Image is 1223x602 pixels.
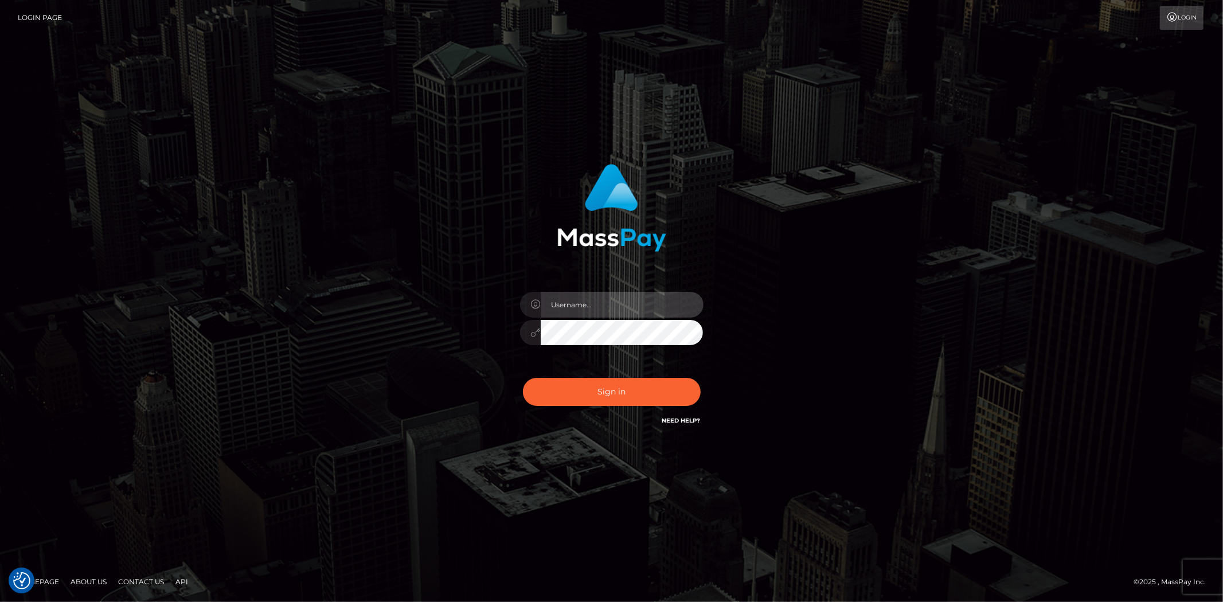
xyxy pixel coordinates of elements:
[541,292,704,318] input: Username...
[557,164,666,252] img: MassPay Login
[114,573,169,591] a: Contact Us
[1134,576,1214,588] div: © 2025 , MassPay Inc.
[1160,6,1204,30] a: Login
[523,378,701,406] button: Sign in
[66,573,111,591] a: About Us
[171,573,193,591] a: API
[13,572,30,589] img: Revisit consent button
[13,573,64,591] a: Homepage
[18,6,62,30] a: Login Page
[13,572,30,589] button: Consent Preferences
[662,417,701,424] a: Need Help?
